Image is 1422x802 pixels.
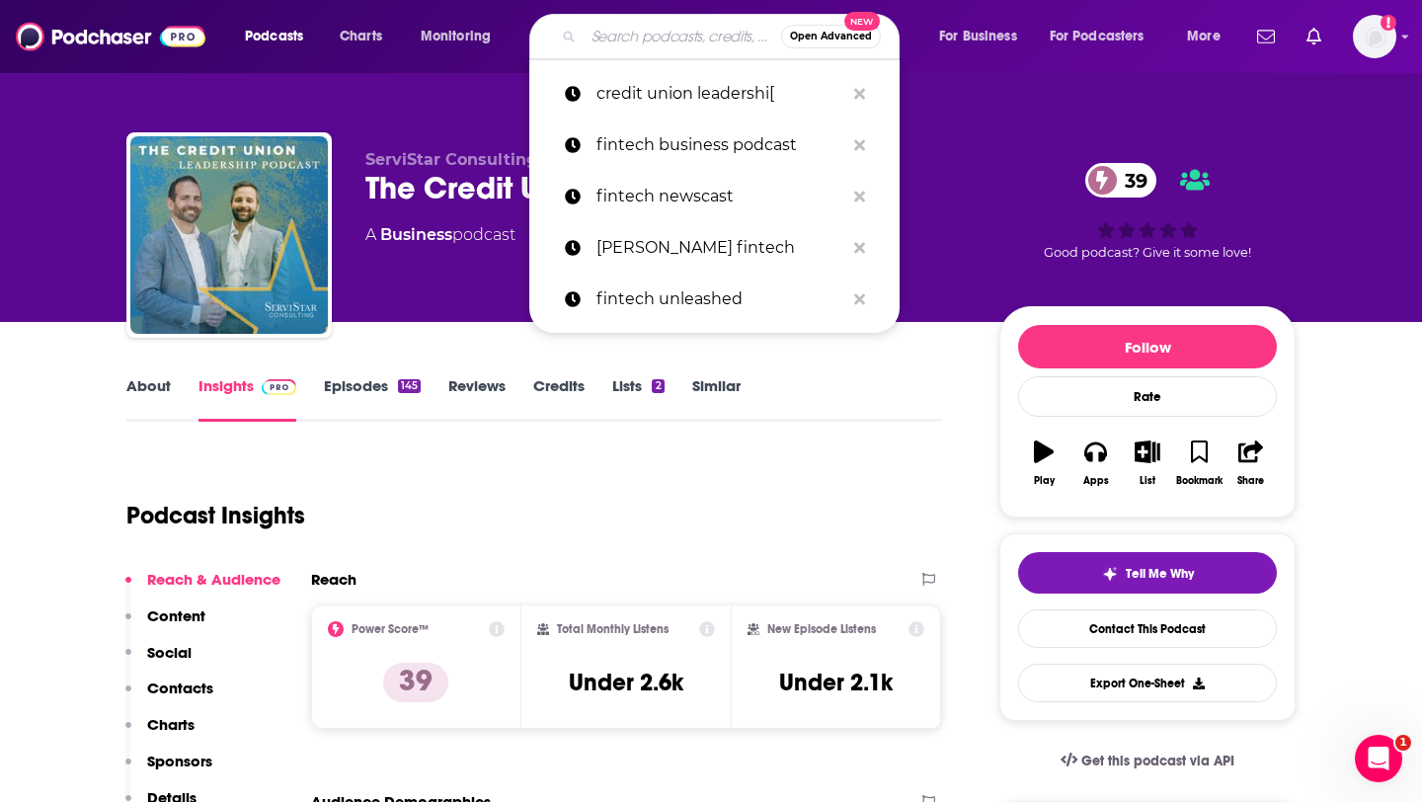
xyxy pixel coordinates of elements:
button: Open AdvancedNew [781,25,881,48]
button: open menu [407,21,516,52]
a: Credits [533,376,585,422]
span: 39 [1105,163,1157,198]
div: Search podcasts, credits, & more... [548,14,918,59]
span: Monitoring [421,23,491,50]
p: Content [147,606,205,625]
h2: Power Score™ [352,622,429,636]
a: Contact This Podcast [1018,609,1277,648]
button: List [1122,428,1173,499]
div: 145 [398,379,421,393]
p: Charts [147,715,195,734]
h1: Podcast Insights [126,501,305,530]
button: Apps [1069,428,1121,499]
span: Open Advanced [790,32,872,41]
p: Reach & Audience [147,570,280,589]
div: Share [1237,475,1264,487]
button: open menu [925,21,1042,52]
button: Social [125,643,192,680]
p: fintech newscast [596,171,844,222]
h2: New Episode Listens [767,622,876,636]
button: tell me why sparkleTell Me Why [1018,552,1277,594]
div: 2 [652,379,664,393]
span: More [1187,23,1221,50]
span: For Business [939,23,1017,50]
span: New [844,12,880,31]
div: Apps [1083,475,1109,487]
span: Good podcast? Give it some love! [1044,245,1251,260]
input: Search podcasts, credits, & more... [584,21,781,52]
img: tell me why sparkle [1102,566,1118,582]
a: fintech unleashed [529,274,900,325]
a: Business [380,225,452,244]
p: Contacts [147,679,213,697]
a: fintech business podcast [529,120,900,171]
p: fintech business podcast [596,120,844,171]
p: Sponsors [147,752,212,770]
button: Follow [1018,325,1277,368]
button: Share [1225,428,1277,499]
h3: Under 2.1k [779,668,893,697]
button: Export One-Sheet [1018,664,1277,702]
span: ServiStar Consulting [365,150,537,169]
a: Episodes145 [324,376,421,422]
iframe: Intercom live chat [1355,735,1402,782]
span: Tell Me Why [1126,566,1194,582]
a: Lists2 [612,376,664,422]
svg: Add a profile image [1381,15,1396,31]
span: Get this podcast via API [1081,753,1234,769]
div: A podcast [365,223,515,247]
button: Reach & Audience [125,570,280,606]
span: 1 [1395,735,1411,751]
h2: Total Monthly Listens [557,622,669,636]
a: Get this podcast via API [1045,737,1250,785]
button: Content [125,606,205,643]
div: Play [1034,475,1055,487]
img: User Profile [1353,15,1396,58]
p: wharton fintech [596,222,844,274]
span: Podcasts [245,23,303,50]
p: 39 [383,663,448,702]
span: Logged in as hopeksander1 [1353,15,1396,58]
a: Similar [692,376,741,422]
a: 39 [1085,163,1157,198]
a: fintech newscast [529,171,900,222]
img: The Credit Union Leadership Podcast [130,136,328,334]
h3: Under 2.6k [569,668,683,697]
button: Contacts [125,679,213,715]
span: For Podcasters [1050,23,1145,50]
p: Social [147,643,192,662]
button: open menu [1173,21,1245,52]
button: Play [1018,428,1069,499]
div: Rate [1018,376,1277,417]
button: Sponsors [125,752,212,788]
a: [PERSON_NAME] fintech [529,222,900,274]
a: Show notifications dropdown [1299,20,1329,53]
div: Bookmark [1176,475,1223,487]
div: 39Good podcast? Give it some love! [999,150,1296,273]
button: Bookmark [1173,428,1224,499]
h2: Reach [311,570,356,589]
a: Reviews [448,376,506,422]
img: Podchaser - Follow, Share and Rate Podcasts [16,18,205,55]
button: Show profile menu [1353,15,1396,58]
p: fintech unleashed [596,274,844,325]
a: About [126,376,171,422]
span: Charts [340,23,382,50]
a: Show notifications dropdown [1249,20,1283,53]
button: open menu [231,21,329,52]
a: InsightsPodchaser Pro [198,376,296,422]
button: open menu [1037,21,1173,52]
div: List [1140,475,1155,487]
img: Podchaser Pro [262,379,296,395]
p: credit union leadershi[ [596,68,844,120]
button: Charts [125,715,195,752]
a: Charts [327,21,394,52]
a: credit union leadershi[ [529,68,900,120]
